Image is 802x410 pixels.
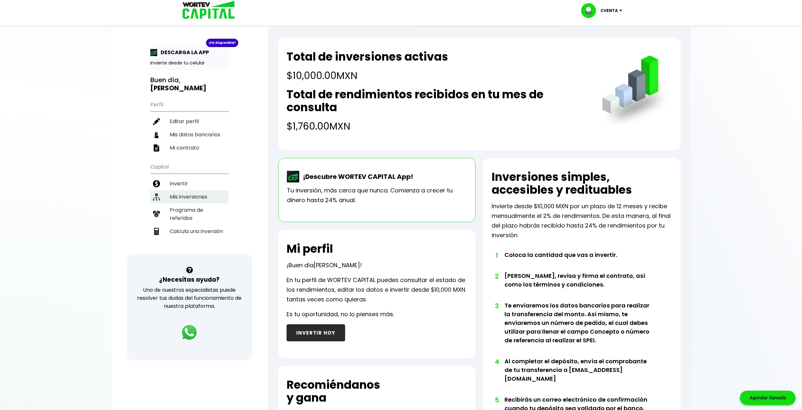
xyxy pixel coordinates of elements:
[287,68,448,83] h4: $10,000.00 MXN
[505,271,654,301] li: [PERSON_NAME], revisa y firma el contrato, así como los términos y condiciones.
[287,275,467,304] p: En tu perfil de WORTEV CAPITAL puedes consultar el estado de los rendimientos, editar los datos e...
[314,261,360,269] span: [PERSON_NAME]
[505,301,654,357] li: Te enviaremos los datos bancarios para realizar la transferencia del monto. Así mismo, te enviare...
[150,60,229,66] p: Invierte desde tu celular
[159,275,220,284] h3: ¿Necesitas ayuda?
[180,323,198,341] img: logos_whatsapp-icon.242b2217.svg
[150,225,229,238] a: Calcula una inversión
[150,177,229,190] a: Invertir
[495,395,498,405] span: 5
[495,250,498,260] span: 1
[287,119,589,133] h4: $1,760.00 MXN
[740,391,796,405] div: Agendar llamada
[287,50,448,63] h2: Total de inversiones activas
[150,203,229,225] a: Programa de referidos
[287,171,300,182] img: wortev-capital-app-icon
[150,49,157,56] img: app-icon
[150,190,229,203] a: Mis inversiones
[492,171,672,196] h2: Inversiones simples, accesibles y redituables
[599,55,672,129] img: grafica.516fef24.png
[495,357,498,366] span: 4
[150,76,229,92] h3: Buen día,
[153,144,160,151] img: contrato-icon.f2db500c.svg
[300,172,413,181] p: ¡Descubre WORTEV CAPITAL App!
[153,228,160,235] img: calculadora-icon.17d418c4.svg
[287,324,345,341] button: INVERTIR HOY
[287,242,333,255] h2: Mi perfil
[150,97,229,154] ul: Perfil
[618,10,627,12] img: icon-down
[150,115,229,128] a: Editar perfil
[505,357,654,395] li: Al completar el depósito, envía el comprobante de tu transferencia a [EMAIL_ADDRESS][DOMAIN_NAME]
[505,250,654,271] li: Coloca la cantidad que vas a invertir.
[135,286,244,310] p: Uno de nuestros especialistas puede resolver tus dudas del funcionamiento de nuestra plataforma.
[150,141,229,154] a: Mi contrato
[153,118,160,125] img: editar-icon.952d3147.svg
[495,301,498,311] span: 3
[153,180,160,187] img: invertir-icon.b3b967d7.svg
[287,260,362,270] p: ¡Buen día !
[153,131,160,138] img: datos-icon.10cf9172.svg
[153,193,160,200] img: inversiones-icon.6695dc30.svg
[287,186,467,205] p: Tu inversión, más cerca que nunca. Comienza a crecer tu dinero hasta 24% anual.
[495,271,498,281] span: 2
[206,39,238,47] div: ¡Ya disponible!
[492,201,672,240] p: Invierte desde $10,000 MXN por un plazo de 12 meses y recibe mensualmente el 2% de rendimientos. ...
[153,210,160,218] img: recomiendanos-icon.9b8e9327.svg
[150,128,229,141] a: Mis datos bancarios
[287,309,394,319] p: Es tu oportunidad, no lo pienses más.
[150,160,229,254] ul: Capital
[581,3,600,18] img: profile-image
[150,83,206,93] b: [PERSON_NAME]
[600,6,618,15] p: Cuenta
[287,378,380,404] h2: Recomiéndanos y gana
[287,88,589,114] h2: Total de rendimientos recibidos en tu mes de consulta
[157,48,209,56] p: DESCARGA LA APP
